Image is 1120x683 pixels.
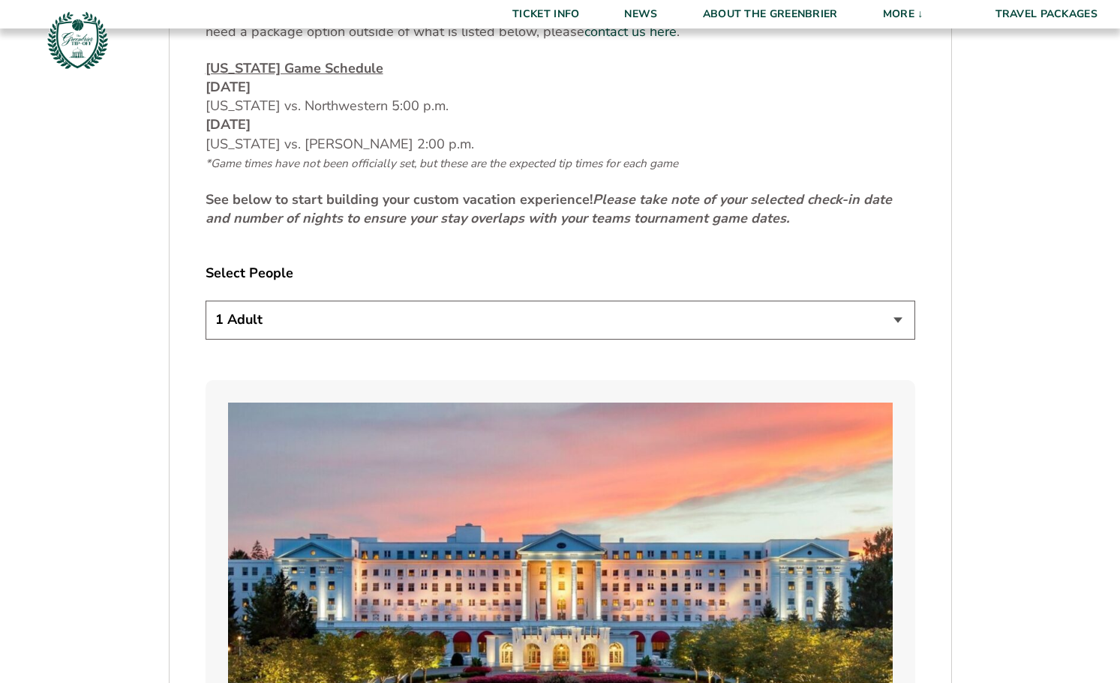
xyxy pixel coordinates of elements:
[206,59,383,77] u: [US_STATE] Game Schedule
[206,59,915,172] p: [US_STATE] vs. Northwestern 5:00 p.m. [US_STATE] vs. [PERSON_NAME] 2:00 p.m.
[206,156,678,171] span: *Game times have not been officially set, but these are the expected tip times for each game
[206,190,892,227] strong: See below to start building your custom vacation experience!
[677,22,680,40] span: .
[584,22,677,41] a: contact us here
[206,190,892,227] em: Please take note of your selected check-in date and number of nights to ensure your stay overlaps...
[45,7,110,73] img: Greenbrier Tip-Off
[206,115,251,133] strong: [DATE]
[206,78,251,96] strong: [DATE]
[206,264,915,283] label: Select People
